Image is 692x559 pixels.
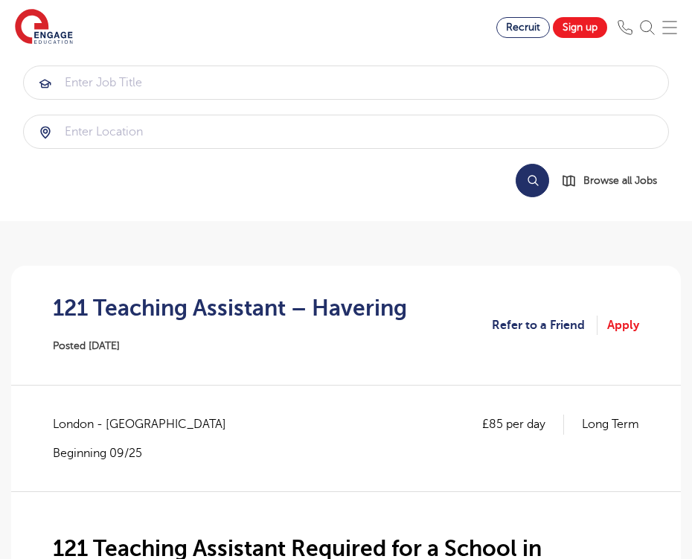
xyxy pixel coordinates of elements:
input: Submit [24,66,668,99]
img: Mobile Menu [662,20,677,35]
span: Posted [DATE] [53,340,120,351]
img: Search [640,20,655,35]
img: Phone [618,20,632,35]
a: Sign up [553,17,607,38]
span: Recruit [506,22,540,33]
p: Beginning 09/25 [53,445,241,461]
span: Browse all Jobs [583,172,657,189]
a: Apply [607,316,639,335]
p: £85 per day [482,415,564,434]
img: Engage Education [15,9,73,46]
div: Submit [23,115,669,149]
input: Submit [24,115,668,148]
button: Search [516,164,549,197]
a: Recruit [496,17,550,38]
span: London - [GEOGRAPHIC_DATA] [53,415,241,434]
h1: 121 Teaching Assistant – Havering [53,296,407,321]
a: Browse all Jobs [561,172,669,189]
p: Long Term [582,415,639,434]
div: Submit [23,66,669,100]
a: Refer to a Friend [492,316,598,335]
